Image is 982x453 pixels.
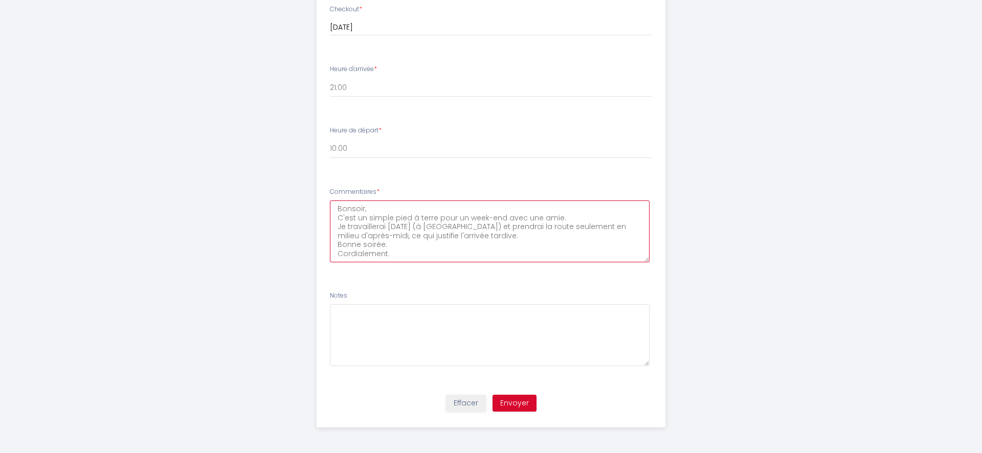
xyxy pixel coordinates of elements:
[330,126,382,135] label: Heure de départ
[446,395,486,412] button: Effacer
[330,187,380,197] label: Commentaires
[330,5,362,14] label: Checkout
[330,291,347,301] label: Notes
[493,395,537,412] button: Envoyer
[330,64,377,74] label: Heure d'arrivée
